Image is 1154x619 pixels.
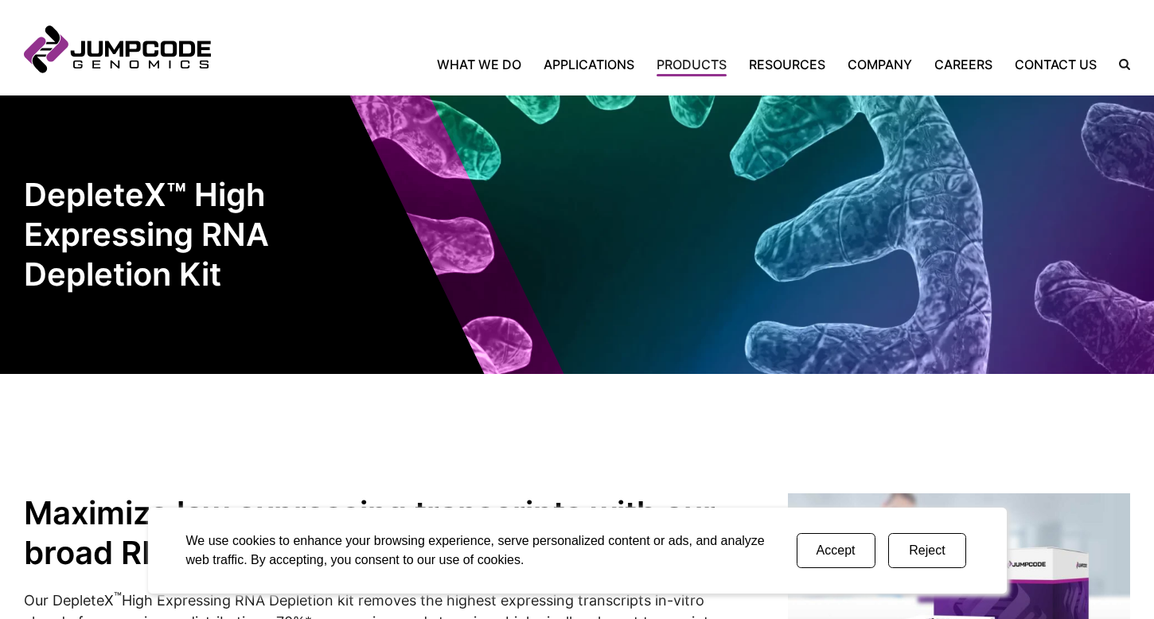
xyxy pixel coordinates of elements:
[114,590,122,603] sup: ™
[836,55,923,74] a: Company
[738,55,836,74] a: Resources
[24,493,748,573] h2: Maximize low expressing transcripts with our broad RNA depletion panel
[1108,59,1130,70] label: Search the site.
[1004,55,1108,74] a: Contact Us
[888,533,967,568] button: Reject
[797,533,875,568] button: Accept
[645,55,738,74] a: Products
[532,55,645,74] a: Applications
[923,55,1004,74] a: Careers
[211,55,1108,74] nav: Primary Navigation
[24,175,310,294] h1: DepleteX™ High Expressing RNA Depletion Kit
[186,534,765,566] span: We use cookies to enhance your browsing experience, serve personalized content or ads, and analyz...
[437,55,532,74] a: What We Do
